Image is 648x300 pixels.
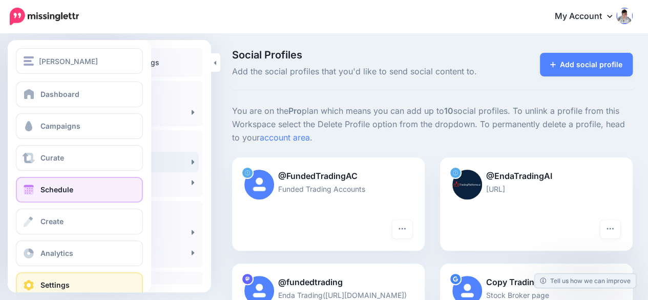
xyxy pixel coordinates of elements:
img: Missinglettr [10,8,79,25]
p: [URL] [452,183,620,195]
span: Social Profiles [232,50,494,60]
a: Curate [16,145,143,171]
a: Schedule [16,177,143,203]
p: You are on the plan which means you can add up to social profiles. To unlink a profile from this ... [232,105,633,145]
a: Settings [16,272,143,298]
b: 10 [444,106,453,116]
span: Create [40,217,64,226]
span: Schedule [40,185,73,194]
a: Add social profile [540,53,633,76]
a: Dashboard [16,82,143,107]
button: [PERSON_NAME] [16,48,143,74]
img: user_default_image.png [244,170,274,199]
span: Add the social profiles that you'd like to send social content to. [232,65,494,78]
p: @EndaTradingAI [452,170,620,183]
a: Analytics [16,241,143,266]
p: @fundedtrading [244,276,412,289]
p: @FundedTradingAC [244,170,412,183]
p: Funded Trading Accounts [244,183,412,195]
a: My Account [545,4,633,29]
a: Campaigns [16,113,143,139]
span: Analytics [40,249,73,257]
span: [PERSON_NAME] [39,55,98,67]
img: menu.png [24,56,34,66]
span: Curate [40,153,64,162]
a: Tell us how we can improve [535,274,636,288]
span: Campaigns [40,122,80,130]
b: Pro [288,106,302,116]
span: Settings [40,281,70,289]
img: DWEerF3P-89548.jpg [452,170,482,199]
span: Dashboard [40,90,79,98]
a: account area [260,132,310,143]
a: Create [16,209,143,234]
